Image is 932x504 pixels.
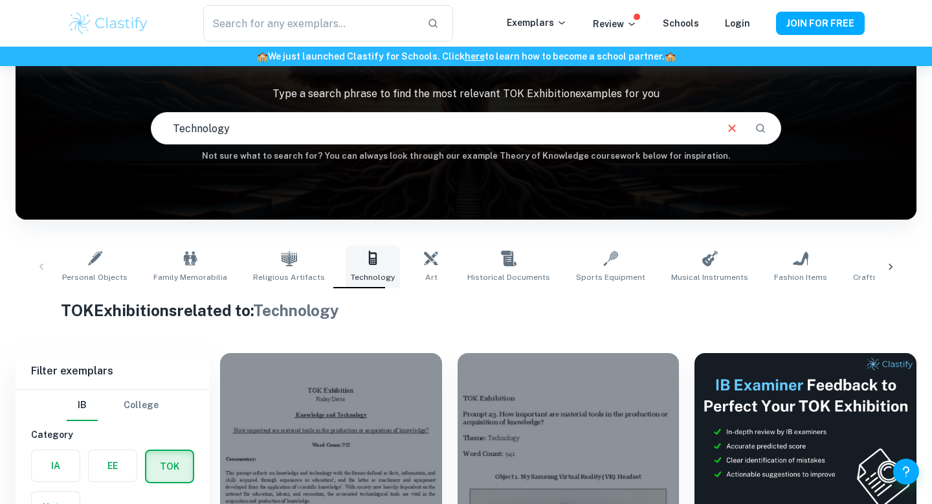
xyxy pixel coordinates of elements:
[776,12,865,35] button: JOIN FOR FREE
[257,51,268,62] span: 🏫
[720,116,744,141] button: Clear
[3,49,929,63] h6: We just launched Clastify for Schools. Click to learn how to become a school partner.
[665,51,676,62] span: 🏫
[153,271,227,283] span: Family Memorabilia
[507,16,567,30] p: Exemplars
[124,390,159,421] button: College
[253,271,325,283] span: Religious Artifacts
[67,390,159,421] div: Filter type choice
[671,271,748,283] span: Musical Instruments
[89,450,137,481] button: EE
[351,271,395,283] span: Technology
[725,18,750,29] a: Login
[62,271,128,283] span: Personal Objects
[146,451,193,482] button: TOK
[425,271,438,283] span: Art
[749,117,771,139] button: Search
[853,271,929,283] span: Crafts and Hobbies
[67,10,150,36] img: Clastify logo
[253,301,339,319] span: Technology
[774,271,827,283] span: Fashion Items
[151,110,715,146] input: E.g. present and past knowledge, religious objects, Rubik's Cube...
[467,271,550,283] span: Historical Documents
[16,86,916,102] p: Type a search phrase to find the most relevant TOK Exhibition examples for you
[663,18,699,29] a: Schools
[593,17,637,31] p: Review
[32,450,80,481] button: IA
[576,271,645,283] span: Sports Equipment
[67,390,98,421] button: IB
[465,51,485,62] a: here
[31,428,194,442] h6: Category
[16,353,210,389] h6: Filter exemplars
[893,459,919,485] button: Help and Feedback
[203,5,417,41] input: Search for any exemplars...
[16,150,916,163] h6: Not sure what to search for? You can always look through our example Theory of Knowledge coursewo...
[61,299,872,322] h1: TOK Exhibitions related to:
